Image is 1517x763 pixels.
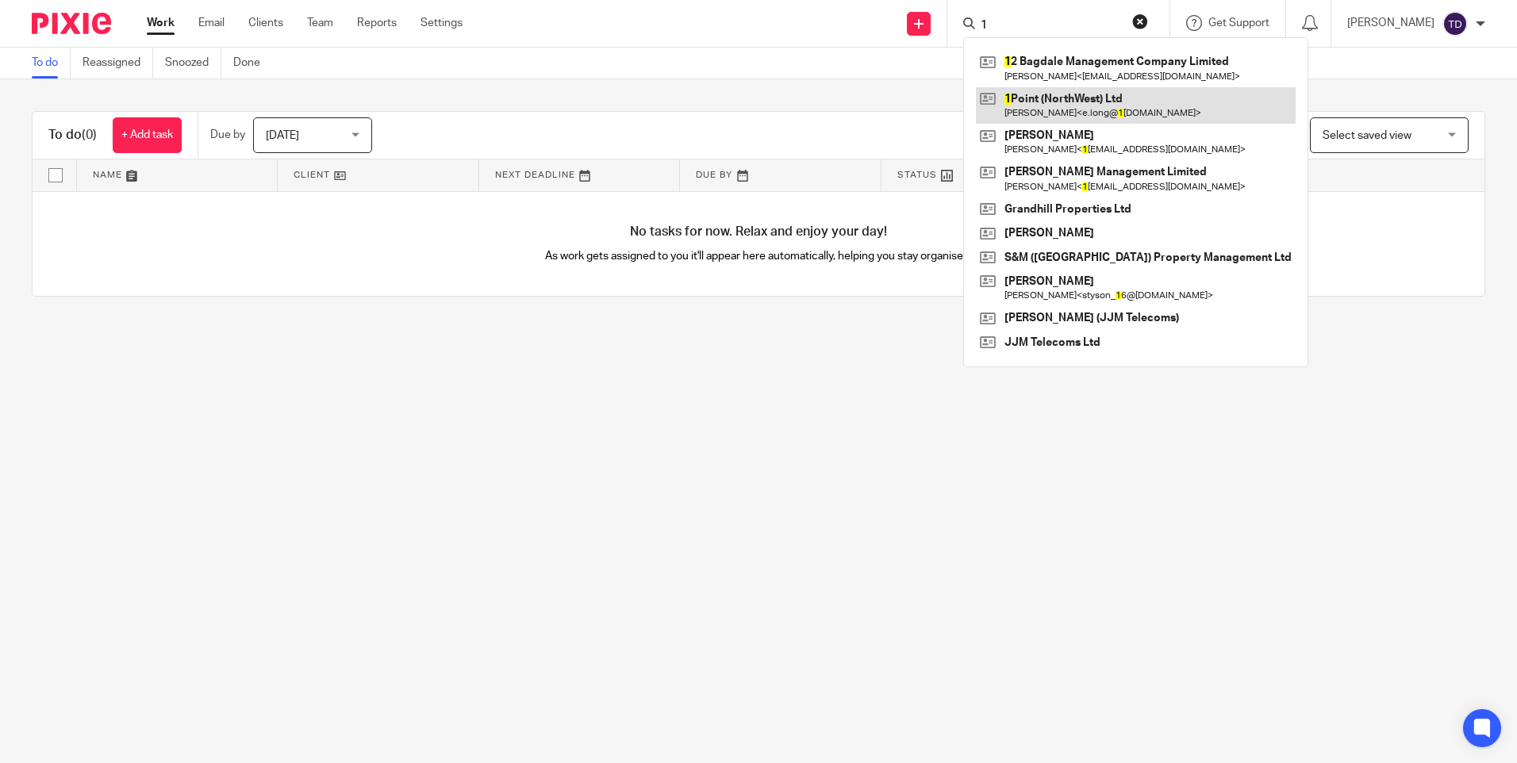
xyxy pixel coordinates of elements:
[1323,130,1411,141] span: Select saved view
[210,127,245,143] p: Due by
[248,15,283,31] a: Clients
[33,224,1484,240] h4: No tasks for now. Relax and enjoy your day!
[83,48,153,79] a: Reassigned
[979,19,1122,33] input: Search
[396,248,1122,264] p: As work gets assigned to you it'll appear here automatically, helping you stay organised.
[421,15,463,31] a: Settings
[1132,13,1148,29] button: Clear
[233,48,272,79] a: Done
[266,130,299,141] span: [DATE]
[1347,15,1434,31] p: [PERSON_NAME]
[165,48,221,79] a: Snoozed
[113,117,182,153] a: + Add task
[1208,17,1269,29] span: Get Support
[48,127,97,144] h1: To do
[198,15,225,31] a: Email
[147,15,175,31] a: Work
[32,48,71,79] a: To do
[32,13,111,34] img: Pixie
[1442,11,1468,36] img: svg%3E
[307,15,333,31] a: Team
[82,128,97,141] span: (0)
[357,15,397,31] a: Reports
